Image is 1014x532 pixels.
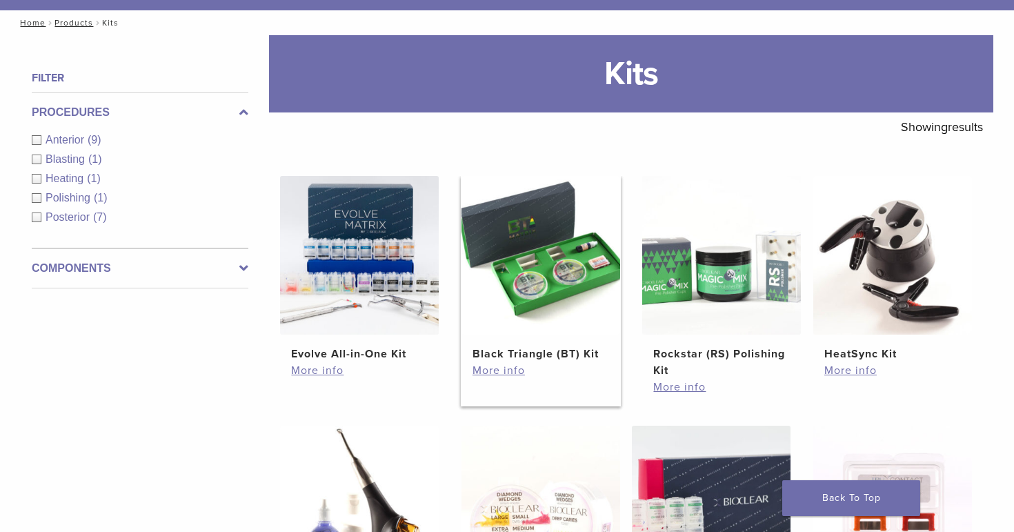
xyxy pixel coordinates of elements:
label: Procedures [32,104,248,121]
a: Black Triangle (BT) KitBlack Triangle (BT) Kit [461,176,622,362]
span: / [46,19,54,26]
a: More info [473,362,609,379]
h2: Black Triangle (BT) Kit [473,346,609,362]
img: Evolve All-in-One Kit [280,176,439,335]
h2: HeatSync Kit [824,346,961,362]
a: HeatSync KitHeatSync Kit [813,176,973,362]
span: (7) [93,211,107,223]
a: Back To Top [782,480,920,516]
span: (1) [88,153,102,165]
span: (1) [87,173,101,184]
label: Components [32,260,248,277]
nav: Kits [10,10,1004,35]
h2: Rockstar (RS) Polishing Kit [653,346,790,379]
img: Rockstar (RS) Polishing Kit [642,176,801,335]
a: Rockstar (RS) Polishing KitRockstar (RS) Polishing Kit [642,176,802,379]
a: Evolve All-in-One KitEvolve All-in-One Kit [279,176,440,362]
span: (9) [88,134,101,146]
span: Blasting [46,153,88,165]
img: HeatSync Kit [813,176,972,335]
span: Posterior [46,211,93,223]
span: / [93,19,102,26]
a: More info [824,362,961,379]
span: Heating [46,173,87,184]
a: Home [16,18,46,28]
h1: Kits [269,35,993,112]
a: More info [291,362,428,379]
span: Anterior [46,134,88,146]
h4: Filter [32,70,248,86]
a: More info [653,379,790,395]
span: (1) [94,192,108,204]
p: Showing results [901,112,983,141]
span: Polishing [46,192,94,204]
a: Products [54,18,93,28]
h2: Evolve All-in-One Kit [291,346,428,362]
img: Black Triangle (BT) Kit [461,176,620,335]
